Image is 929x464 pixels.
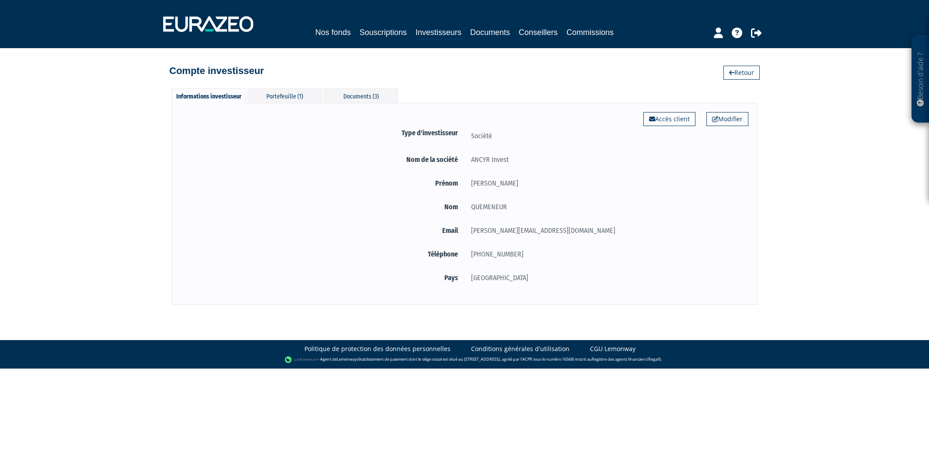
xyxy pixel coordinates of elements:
[181,225,464,236] label: Email
[566,26,614,39] a: Commissions
[464,154,748,165] div: ANCYR Invest
[723,66,760,80] a: Retour
[285,355,318,364] img: logo-lemonway.png
[324,88,398,103] div: Documents (3)
[464,201,748,212] div: QUEMENEUR
[464,249,748,260] div: [PHONE_NUMBER]
[471,344,569,353] a: Conditions générales d'utilisation
[519,26,558,39] a: Conseillers
[590,344,636,353] a: CGU Lemonway
[181,201,464,212] label: Nom
[464,272,748,283] div: [GEOGRAPHIC_DATA]
[181,272,464,283] label: Pays
[416,26,461,40] a: Investisseurs
[643,112,695,126] a: Accès client
[915,40,926,119] p: Besoin d'aide ?
[171,88,246,103] div: Informations investisseur
[337,357,357,362] a: Lemonway
[315,26,351,39] a: Nos fonds
[360,26,407,39] a: Souscriptions
[163,16,253,32] img: 1732889491-logotype_eurazeo_blanc_rvb.png
[592,357,661,362] a: Registre des agents financiers (Regafi)
[464,225,748,236] div: [PERSON_NAME][EMAIL_ADDRESS][DOMAIN_NAME]
[470,26,510,39] a: Documents
[169,66,264,76] h4: Compte investisseur
[304,344,451,353] a: Politique de protection des données personnelles
[248,88,322,103] div: Portefeuille (1)
[181,127,464,138] label: Type d'investisseur
[9,355,920,364] div: - Agent de (établissement de paiement dont le siège social est situé au [STREET_ADDRESS], agréé p...
[181,249,464,260] label: Téléphone
[181,178,464,189] label: Prénom
[464,178,748,189] div: [PERSON_NAME]
[181,154,464,165] label: Nom de la société
[706,112,748,126] a: Modifier
[464,130,748,141] div: Société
